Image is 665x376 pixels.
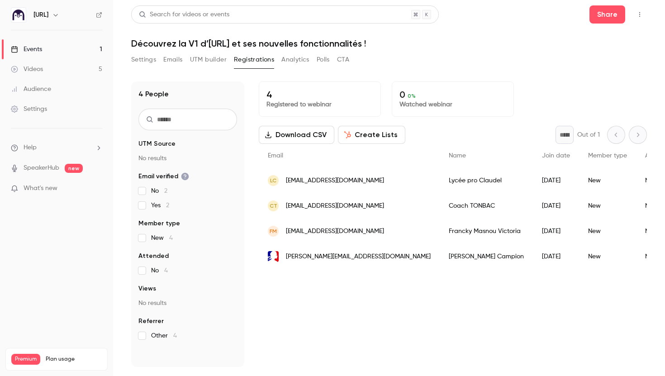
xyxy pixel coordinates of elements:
[268,251,279,262] img: ac-toulouse.fr
[542,152,570,159] span: Join date
[449,152,466,159] span: Name
[151,201,169,210] span: Yes
[138,154,237,163] p: No results
[138,139,176,148] span: UTM Source
[399,100,506,109] p: Watched webinar
[281,52,309,67] button: Analytics
[317,52,330,67] button: Polls
[234,52,274,67] button: Registrations
[139,10,229,19] div: Search for videos or events
[440,168,533,193] div: Lycée pro Claudel
[399,89,506,100] p: 0
[533,244,579,269] div: [DATE]
[138,284,156,293] span: Views
[11,65,43,74] div: Videos
[131,52,156,67] button: Settings
[164,267,168,274] span: 4
[163,52,182,67] button: Emails
[11,85,51,94] div: Audience
[151,233,173,243] span: New
[138,139,237,340] section: facet-groups
[24,184,57,193] span: What's new
[268,152,283,159] span: Email
[440,193,533,219] div: Coach TONBAC
[138,89,169,100] h1: 4 People
[266,100,373,109] p: Registered to webinar
[338,126,405,144] button: Create Lists
[589,5,625,24] button: Share
[588,152,627,159] span: Member type
[24,163,59,173] a: SpeakerHub
[169,235,173,241] span: 4
[151,186,167,195] span: No
[151,331,177,340] span: Other
[190,52,227,67] button: UTM builder
[579,219,636,244] div: New
[286,252,431,262] span: [PERSON_NAME][EMAIL_ADDRESS][DOMAIN_NAME]
[533,193,579,219] div: [DATE]
[408,93,416,99] span: 0 %
[440,244,533,269] div: [PERSON_NAME] Campion
[270,202,277,210] span: CT
[138,252,169,261] span: Attended
[270,176,276,185] span: LC
[164,188,167,194] span: 2
[270,227,277,235] span: FM
[11,143,102,152] li: help-dropdown-opener
[337,52,349,67] button: CTA
[24,143,37,152] span: Help
[533,219,579,244] div: [DATE]
[579,193,636,219] div: New
[166,202,169,209] span: 2
[138,299,237,308] p: No results
[286,176,384,186] span: [EMAIL_ADDRESS][DOMAIN_NAME]
[533,168,579,193] div: [DATE]
[266,89,373,100] p: 4
[151,266,168,275] span: No
[579,168,636,193] div: New
[65,164,83,173] span: new
[286,201,384,211] span: [EMAIL_ADDRESS][DOMAIN_NAME]
[46,356,102,363] span: Plan usage
[259,126,334,144] button: Download CSV
[577,130,600,139] p: Out of 1
[286,227,384,236] span: [EMAIL_ADDRESS][DOMAIN_NAME]
[91,185,102,193] iframe: Noticeable Trigger
[173,333,177,339] span: 4
[131,38,647,49] h1: Découvrez la V1 d’[URL] et ses nouvelles fonctionnalités !
[11,45,42,54] div: Events
[11,8,26,22] img: Ed.ai
[33,10,48,19] h6: [URL]
[440,219,533,244] div: Francky Masnou Victoria
[138,219,180,228] span: Member type
[11,354,40,365] span: Premium
[579,244,636,269] div: New
[138,172,189,181] span: Email verified
[11,105,47,114] div: Settings
[138,317,164,326] span: Referrer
